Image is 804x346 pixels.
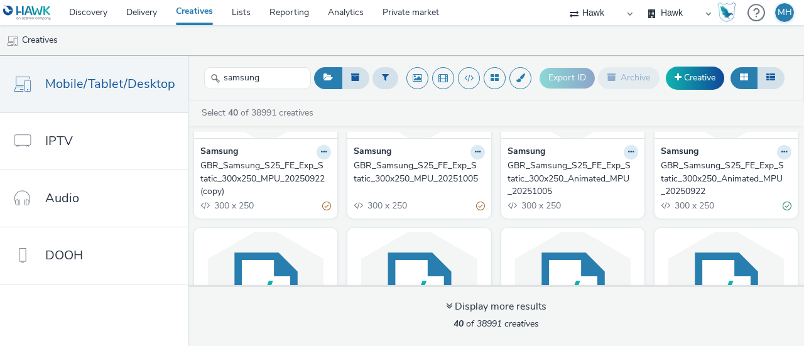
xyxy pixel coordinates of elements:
span: 300 x 250 [520,200,561,212]
a: Creative [666,67,724,89]
div: GBR_Samsung_S25_FE_Exp_Static_300x250_Animated_MPU_20250922 [661,159,786,198]
a: Hawk Academy [717,3,741,23]
a: GBR_Samsung_S25_FE_Exp_Static_300x250_MPU_20251005 [354,159,484,185]
span: Audio [45,189,79,207]
strong: Samsung [508,145,545,159]
div: Partially valid [322,199,331,212]
a: GBR_Samsung_S25_FE_Exp_Static_300x250_MPU_20250922 (copy) [200,159,331,198]
div: GBR_Samsung_S25_FE_Exp_Static_300x250_MPU_20251005 [354,159,479,185]
img: mobile [6,35,19,47]
div: GBR_Samsung_S25_FE_Exp_Static_300x250_Animated_MPU_20251005 [508,159,633,198]
input: Search... [204,67,311,89]
div: Partially valid [476,199,485,212]
span: 300 x 250 [366,200,407,212]
span: Mobile/Tablet/Desktop [45,75,175,93]
span: DOOH [45,246,83,264]
div: GBR_Samsung_S25_FE_Exp_Static_300x250_MPU_20250922 (copy) [200,159,326,198]
span: 300 x 250 [673,200,714,212]
strong: 40 [454,318,464,330]
a: GBR_Samsung_S25_FE_Exp_Static_300x250_Animated_MPU_20250922 [661,159,791,198]
button: Export ID [540,68,595,88]
div: Valid [783,199,791,212]
button: Table [757,67,785,89]
button: Grid [731,67,758,89]
span: of 38991 creatives [454,318,539,330]
span: 300 x 250 [213,200,254,212]
button: Archive [598,67,660,89]
strong: Samsung [661,145,698,159]
strong: 40 [228,107,238,119]
span: IPTV [45,132,73,150]
a: Select of 38991 creatives [200,107,318,119]
img: Hawk Academy [717,3,736,23]
strong: Samsung [354,145,391,159]
a: GBR_Samsung_S25_FE_Exp_Static_300x250_Animated_MPU_20251005 [508,159,638,198]
div: Display more results [446,300,546,314]
strong: Samsung [200,145,238,159]
div: MH [778,3,792,22]
img: undefined Logo [3,5,52,21]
